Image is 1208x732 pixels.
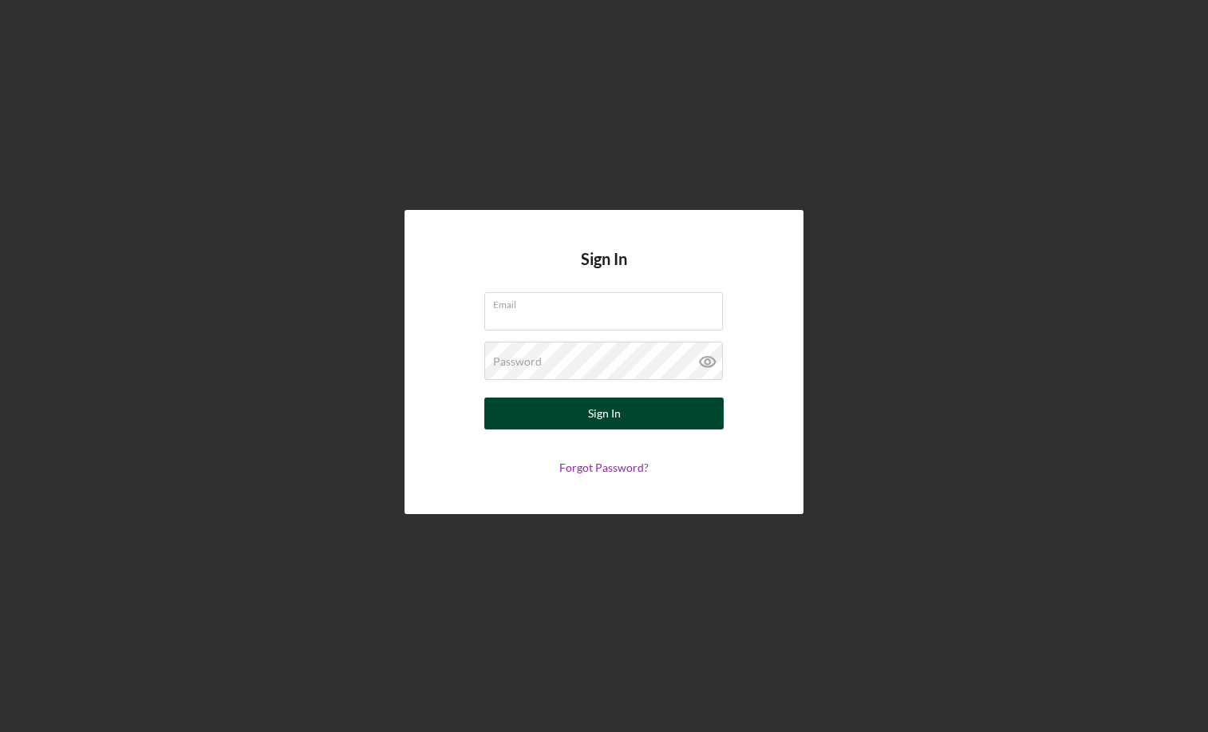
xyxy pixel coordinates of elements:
label: Password [493,355,542,368]
label: Email [493,293,723,311]
h4: Sign In [581,250,627,292]
button: Sign In [484,398,724,429]
a: Forgot Password? [559,461,649,474]
div: Sign In [588,398,621,429]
